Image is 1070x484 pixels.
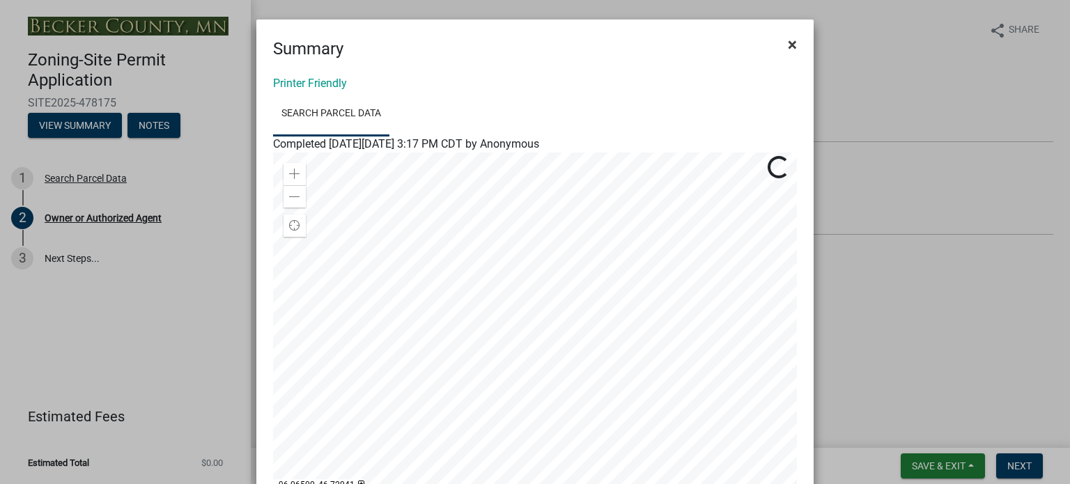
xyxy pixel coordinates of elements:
[273,77,347,90] a: Printer Friendly
[273,92,389,136] a: Search Parcel Data
[273,137,539,150] span: Completed [DATE][DATE] 3:17 PM CDT by Anonymous
[284,214,306,237] div: Find my location
[273,36,343,61] h4: Summary
[284,163,306,185] div: Zoom in
[788,35,797,54] span: ×
[777,25,808,64] button: Close
[284,185,306,208] div: Zoom out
